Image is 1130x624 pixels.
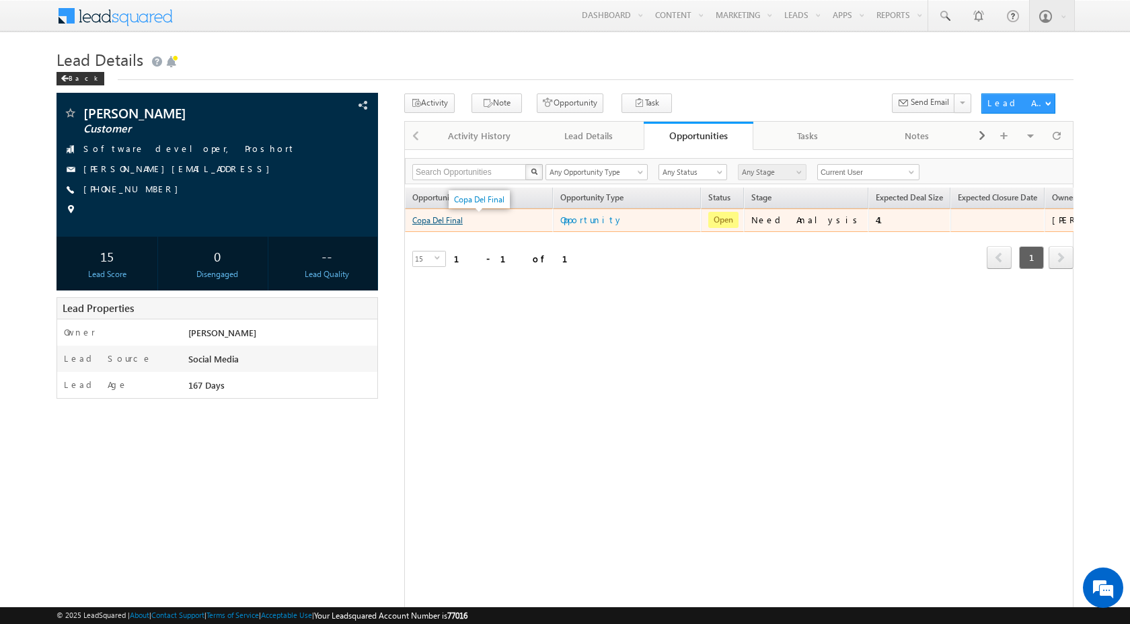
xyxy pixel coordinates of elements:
[151,611,204,619] a: Contact Support
[987,247,1012,269] a: prev
[206,611,259,619] a: Terms of Service
[537,93,603,113] button: Opportunity
[412,192,480,202] span: Opportunity Name
[412,215,463,225] a: Copa Del Final
[83,106,284,120] span: [PERSON_NAME]
[546,166,639,178] span: Any Opportunity Type
[911,96,949,108] span: Send Email
[1049,247,1073,269] a: next
[83,122,284,136] span: Customer
[531,168,537,175] img: Search
[57,48,143,70] span: Lead Details
[83,163,276,174] a: [PERSON_NAME][EMAIL_ADDRESS]
[708,212,739,228] span: Open
[188,327,256,338] span: [PERSON_NAME]
[60,268,154,280] div: Lead Score
[534,122,644,150] a: Lead Details
[425,122,535,150] a: Activity History
[169,268,264,280] div: Disengaged
[658,164,727,180] a: Any Status
[406,190,486,208] a: Opportunity Name
[472,93,522,113] button: Note
[751,214,862,226] div: Need Analysis
[83,183,185,196] span: [PHONE_NUMBER]
[185,352,377,371] div: Social Media
[1019,246,1044,269] span: 1
[57,71,111,83] a: Back
[454,194,504,204] a: Copa Del Final
[621,93,672,113] button: Task
[57,72,104,85] div: Back
[876,192,943,202] span: Expected Deal Size
[60,243,154,268] div: 15
[1049,246,1073,269] span: next
[454,251,584,266] div: 1 - 1 of 1
[57,609,467,622] span: © 2025 LeadSquared | | | | |
[751,192,771,202] span: Stage
[554,190,700,208] span: Opportunity Type
[987,246,1012,269] span: prev
[644,122,753,150] a: Opportunities
[545,128,632,144] div: Lead Details
[314,611,467,621] span: Your Leadsquared Account Number is
[185,379,377,397] div: 167 Days
[659,166,723,178] span: Any Status
[738,164,806,180] a: Any Stage
[435,255,445,261] span: select
[702,190,744,208] a: Status
[764,128,851,144] div: Tasks
[745,190,778,208] a: Stage
[876,214,944,226] div: 41
[130,611,149,619] a: About
[64,326,96,338] label: Owner
[560,212,695,228] a: Opportunity
[436,128,523,144] div: Activity History
[261,611,312,619] a: Acceptable Use
[951,190,1044,208] a: Expected Closure Date
[404,93,455,113] button: Activity
[64,352,152,364] label: Lead Source
[447,611,467,621] span: 77016
[817,164,919,180] input: Type to Search
[753,122,863,150] a: Tasks
[1052,192,1076,202] span: Owner
[63,301,134,315] span: Lead Properties
[739,166,802,178] span: Any Stage
[892,93,955,113] button: Send Email
[987,97,1045,109] div: Lead Actions
[874,128,961,144] div: Notes
[958,192,1037,202] span: Expected Closure Date
[863,122,973,150] a: Notes
[545,164,648,180] a: Any Opportunity Type
[280,243,374,268] div: --
[901,165,918,179] a: Show All Items
[83,143,295,156] span: Software developer, Proshort
[64,379,128,391] label: Lead Age
[654,129,743,142] div: Opportunities
[280,268,374,280] div: Lead Quality
[169,243,264,268] div: 0
[869,190,950,208] a: Expected Deal Size
[981,93,1055,114] button: Lead Actions
[413,251,435,266] span: 15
